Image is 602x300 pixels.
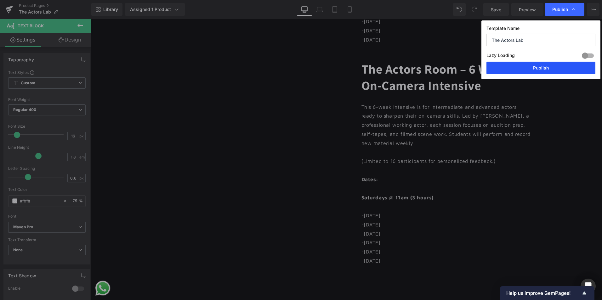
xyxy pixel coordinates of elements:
div: Open WhatsApp chat [3,261,20,278]
a: Send a message via WhatsApp [3,261,20,278]
p: -[DATE] [270,237,440,247]
strong: Dates: [270,158,288,163]
div: Open Intercom Messenger [581,279,596,294]
p: (Limited to 16 participants for personalized feedback.) [270,138,440,147]
p: -[DATE] [270,192,440,201]
span: Publish [552,7,568,12]
p: -[DATE] [270,7,440,16]
p: This 6-week intensive is for intermediate and advanced actors ready to sharpen their on-camera sk... [270,84,440,129]
p: -[DATE] [270,228,440,237]
button: Show survey - Help us improve GemPages! [506,289,588,297]
label: Template Name [486,25,595,34]
p: -[DATE] [270,219,440,228]
strong: Saturdays @ 11am (3 hours) [270,176,343,181]
span: The Actors Room – 6 Week On-Camera Intensive [270,42,418,75]
p: -[DATE] [270,201,440,210]
p: -[DATE] [270,210,440,219]
button: Publish [486,62,595,74]
label: Lazy Loading [486,51,515,62]
span: Help us improve GemPages! [506,290,581,296]
p: -[DATE] [270,16,440,25]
